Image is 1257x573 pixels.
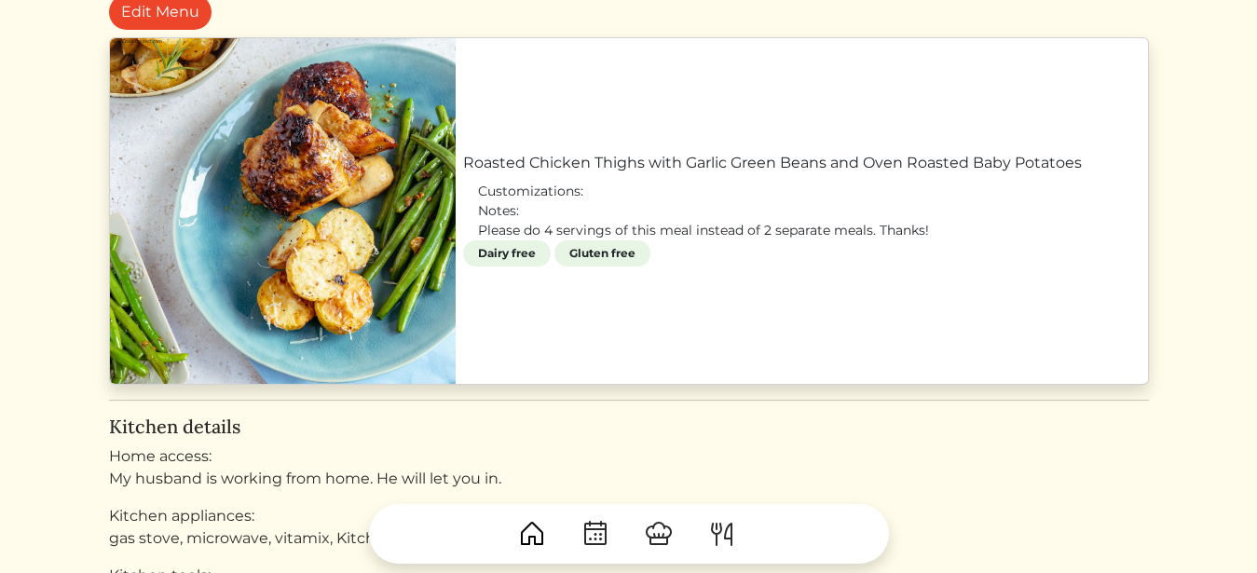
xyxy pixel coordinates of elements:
a: Roasted Chicken Thighs with Garlic Green Beans and Oven Roasted Baby Potatoes [463,152,1141,174]
img: ForkKnife-55491504ffdb50bab0c1e09e7649658475375261d09fd45db06cec23bce548bf.svg [707,519,737,549]
div: Home access: [109,445,1149,468]
img: House-9bf13187bcbb5817f509fe5e7408150f90897510c4275e13d0d5fca38e0b5951.svg [517,519,547,549]
img: CalendarDots-5bcf9d9080389f2a281d69619e1c85352834be518fbc73d9501aef674afc0d57.svg [581,519,610,549]
p: My husband is working from home. He will let you in. [109,468,1149,490]
img: ChefHat-a374fb509e4f37eb0702ca99f5f64f3b6956810f32a249b33092029f8484b388.svg [644,519,674,549]
h5: Kitchen details [109,416,1149,438]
